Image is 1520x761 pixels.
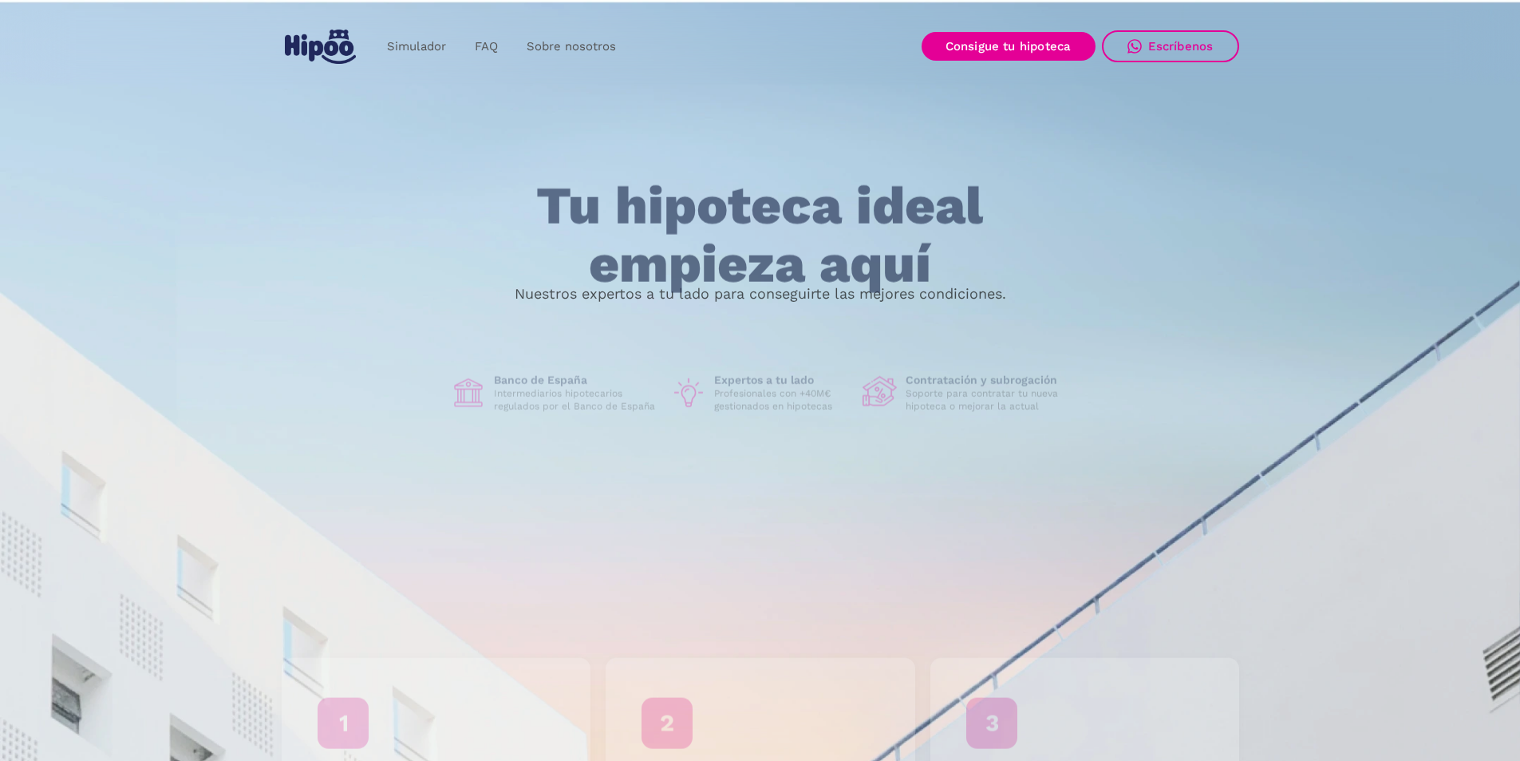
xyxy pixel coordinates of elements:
[1148,39,1214,54] div: Escríbenos
[460,31,512,62] a: FAQ
[922,32,1096,61] a: Consigue tu hipoteca
[494,373,658,387] h1: Banco de España
[714,387,850,413] p: Profesionales con +40M€ gestionados en hipotecas
[512,31,630,62] a: Sobre nosotros
[1102,30,1239,62] a: Escríbenos
[457,177,1062,293] h1: Tu hipoteca ideal empieza aquí
[373,31,460,62] a: Simulador
[906,373,1070,387] h1: Contratación y subrogación
[282,23,360,70] a: home
[515,287,1006,300] p: Nuestros expertos a tu lado para conseguirte las mejores condiciones.
[714,373,850,387] h1: Expertos a tu lado
[906,387,1070,413] p: Soporte para contratar tu nueva hipoteca o mejorar la actual
[494,387,658,413] p: Intermediarios hipotecarios regulados por el Banco de España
